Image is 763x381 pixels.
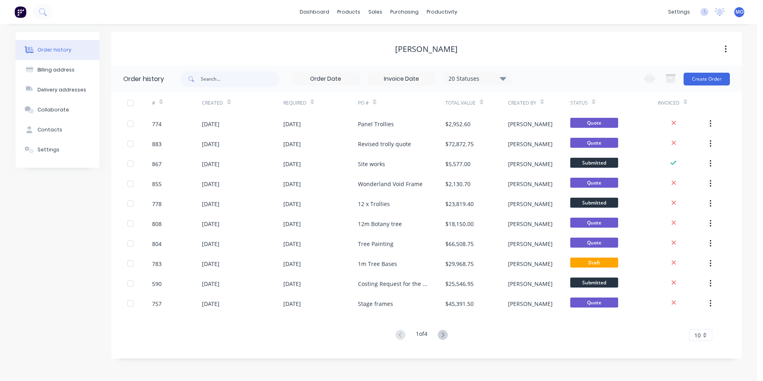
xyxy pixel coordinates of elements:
div: [DATE] [283,120,301,128]
div: Total Value [445,92,508,114]
div: Order history [123,74,164,84]
div: [PERSON_NAME] [508,120,553,128]
div: [PERSON_NAME] [508,180,553,188]
span: Draft [570,258,618,268]
div: Site works [358,160,385,168]
div: [DATE] [283,300,301,308]
div: [DATE] [283,260,301,268]
div: [PERSON_NAME] [508,300,553,308]
div: sales [364,6,386,18]
div: $29,968.75 [445,260,474,268]
div: Created By [508,92,570,114]
div: [DATE] [202,260,219,268]
div: 1 of 4 [416,329,427,341]
div: [DATE] [202,300,219,308]
span: Submitted [570,198,618,208]
button: Contacts [16,120,99,140]
span: Quote [570,178,618,188]
div: [DATE] [283,240,301,248]
div: Contacts [38,126,62,133]
div: Invoiced [658,92,708,114]
div: $18,150.00 [445,220,474,228]
div: # [152,92,202,114]
div: Status [570,92,658,114]
div: [PERSON_NAME] [508,140,553,148]
div: Collaborate [38,106,69,113]
div: Revised trolly quote [358,140,411,148]
div: [PERSON_NAME] [508,220,553,228]
div: [DATE] [202,280,219,288]
span: Submitted [570,278,618,288]
span: Quote [570,218,618,228]
div: [DATE] [202,140,219,148]
span: Quote [570,118,618,128]
div: 757 [152,300,162,308]
div: Settings [38,146,59,153]
div: Status [570,99,588,107]
div: [DATE] [202,200,219,208]
div: $25,546.95 [445,280,474,288]
div: Stage frames [358,300,393,308]
input: Invoice Date [368,73,435,85]
div: [PERSON_NAME] [508,260,553,268]
div: Total Value [445,99,476,107]
span: Quote [570,138,618,148]
div: Created By [508,99,536,107]
div: 855 [152,180,162,188]
div: Order history [38,46,71,54]
div: purchasing [386,6,423,18]
div: [PERSON_NAME] [508,240,553,248]
span: Submitted [570,158,618,168]
div: [DATE] [283,220,301,228]
div: productivity [423,6,461,18]
div: 774 [152,120,162,128]
div: Delivery addresses [38,86,86,93]
div: Tree Painting [358,240,393,248]
div: [DATE] [202,180,219,188]
input: Order Date [292,73,359,85]
div: $72,872.75 [445,140,474,148]
div: 808 [152,220,162,228]
div: [DATE] [283,280,301,288]
button: Billing address [16,60,99,80]
div: $2,952.60 [445,120,470,128]
button: Collaborate [16,100,99,120]
div: 590 [152,280,162,288]
a: dashboard [296,6,333,18]
div: # [152,99,155,107]
div: Created [202,92,283,114]
div: 1m Tree Bases [358,260,397,268]
div: [DATE] [202,240,219,248]
span: Quote [570,238,618,248]
div: $23,819.40 [445,200,474,208]
div: Billing address [38,66,75,73]
div: [PERSON_NAME] [508,160,553,168]
div: [DATE] [283,200,301,208]
div: [DATE] [202,120,219,128]
div: 20 Statuses [444,74,511,83]
div: 883 [152,140,162,148]
div: $2,130.70 [445,180,470,188]
div: settings [664,6,694,18]
div: PO # [358,92,445,114]
button: Delivery addresses [16,80,99,100]
div: 12m Botany tree [358,220,402,228]
span: 10 [694,331,701,339]
img: Factory [14,6,26,18]
div: 804 [152,240,162,248]
div: Invoiced [658,99,680,107]
div: 778 [152,200,162,208]
span: Quote [570,298,618,308]
div: [DATE] [202,160,219,168]
div: Costing Request for the 14.5m D&G Tree Rectification Works [358,280,429,288]
span: MO [735,8,743,16]
button: Settings [16,140,99,160]
div: 867 [152,160,162,168]
div: [DATE] [202,220,219,228]
div: [PERSON_NAME] [508,200,553,208]
div: 12 x Trollies [358,200,390,208]
input: Search... [201,71,280,87]
div: Panel Trollies [358,120,394,128]
div: products [333,6,364,18]
div: $5,577.00 [445,160,470,168]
